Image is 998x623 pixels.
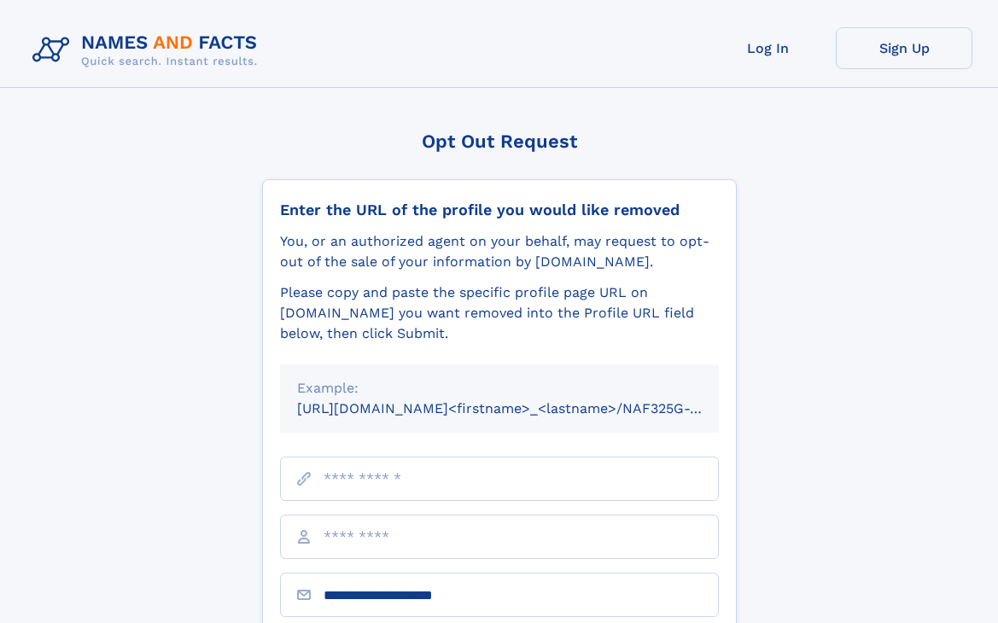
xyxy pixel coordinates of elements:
div: Opt Out Request [262,131,737,152]
div: You, or an authorized agent on your behalf, may request to opt-out of the sale of your informatio... [280,231,719,272]
small: [URL][DOMAIN_NAME]<firstname>_<lastname>/NAF325G-xxxxxxxx [297,400,751,416]
div: Enter the URL of the profile you would like removed [280,201,719,219]
a: Log In [699,27,836,69]
a: Sign Up [836,27,972,69]
img: Logo Names and Facts [26,27,271,73]
div: Example: [297,378,702,399]
div: Please copy and paste the specific profile page URL on [DOMAIN_NAME] you want removed into the Pr... [280,282,719,344]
